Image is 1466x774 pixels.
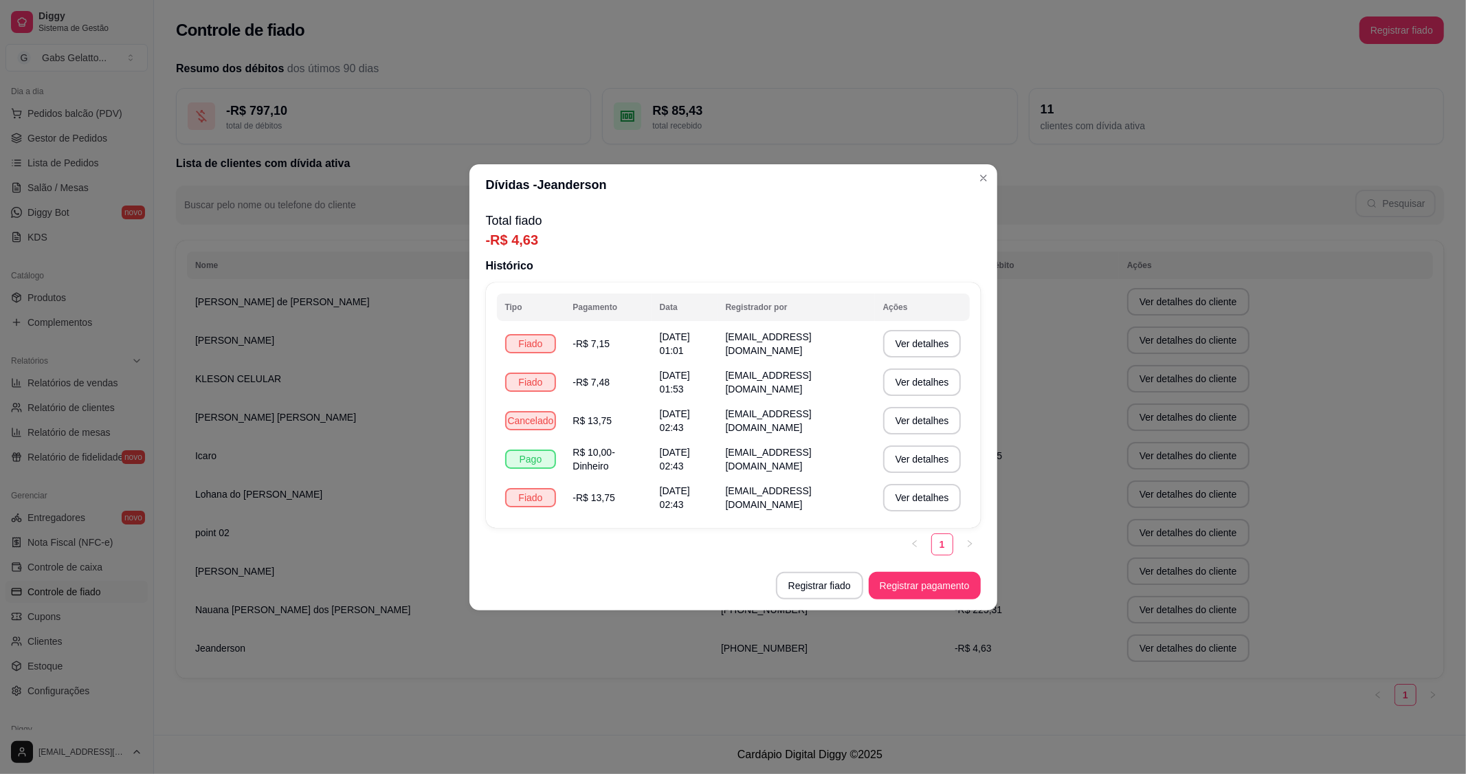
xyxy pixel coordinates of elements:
div: Fiado [505,334,557,353]
td: -R$ 7,48 [564,363,651,401]
span: [EMAIL_ADDRESS][DOMAIN_NAME] [726,331,812,356]
p: -R$ 4,63 [486,230,981,250]
button: Registrar fiado [776,572,863,599]
li: 1 [931,533,953,555]
span: [DATE] 01:01 [660,331,690,356]
span: right [966,540,974,548]
th: Registrador por [718,294,875,321]
button: right [959,533,981,555]
p: Histórico [486,258,981,274]
td: -R$ 13,75 [564,478,651,517]
button: Registrar pagamento [869,572,981,599]
li: Next Page [959,533,981,555]
span: [EMAIL_ADDRESS][DOMAIN_NAME] [726,485,812,510]
li: Previous Page [904,533,926,555]
th: Data [652,294,718,321]
p: Total fiado [486,211,981,230]
td: R$ 10,00 - Dinheiro [564,440,651,478]
th: Tipo [497,294,565,321]
span: [DATE] 02:43 [660,485,690,510]
header: Dívidas - Jeanderson [469,164,997,206]
span: [EMAIL_ADDRESS][DOMAIN_NAME] [726,447,812,472]
button: Ver detalhes [883,368,962,396]
td: -R$ 7,15 [564,324,651,363]
th: Ações [875,294,970,321]
div: Cancelado [505,411,557,430]
button: Close [973,167,995,189]
span: left [911,540,919,548]
span: [DATE] 02:43 [660,408,690,433]
button: Ver detalhes [883,330,962,357]
span: [EMAIL_ADDRESS][DOMAIN_NAME] [726,370,812,395]
span: [DATE] 01:53 [660,370,690,395]
button: Ver detalhes [883,484,962,511]
button: left [904,533,926,555]
div: Fiado [505,373,557,392]
th: Pagamento [564,294,651,321]
a: 1 [932,534,953,555]
div: Pago [505,450,557,469]
span: [EMAIL_ADDRESS][DOMAIN_NAME] [726,408,812,433]
div: Fiado [505,488,557,507]
span: [DATE] 02:43 [660,447,690,472]
button: Ver detalhes [883,445,962,473]
td: R$ 13,75 [564,401,651,440]
button: Ver detalhes [883,407,962,434]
